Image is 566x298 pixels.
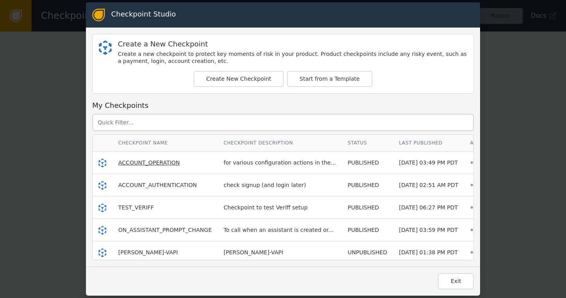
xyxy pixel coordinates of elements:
[348,204,387,212] div: PUBLISHED
[399,226,458,234] div: [DATE] 03:59 PM PDT
[223,182,306,188] span: check signup (and login later)
[112,135,218,152] th: Checkpoint Name
[287,71,372,87] button: Start from a Template
[118,159,180,166] span: ACCOUNT_OPERATION
[348,248,387,257] div: UNPUBLISHED
[111,9,176,21] div: Checkpoint Studio
[223,249,283,255] span: [PERSON_NAME]-VAPI
[399,248,458,257] div: [DATE] 01:38 PM PDT
[118,227,212,233] span: ON_ASSISTANT_PROMPT_CHANGE
[118,204,154,211] span: TEST_VERIFF
[118,41,467,48] div: Create a New Checkpoint
[399,204,458,212] div: [DATE] 06:27 PM PDT
[223,204,307,211] span: Checkpoint to test Veriff setup
[399,181,458,189] div: [DATE] 02:51 AM PDT
[348,226,387,234] div: PUBLISHED
[118,51,467,65] div: Create a new checkpoint to protect key moments of risk in your product. Product checkpoints inclu...
[464,135,499,152] th: Actions
[348,181,387,189] div: PUBLISHED
[223,226,333,234] div: To call when an assistant is created or...
[342,135,393,152] th: Status
[118,182,197,188] span: ACCOUNT_AUTHENTICATION
[348,159,387,167] div: PUBLISHED
[194,71,284,87] button: Create New Checkpoint
[393,135,464,152] th: Last Published
[118,249,178,255] span: [PERSON_NAME]-VAPI
[438,273,474,289] button: Exit
[92,100,474,111] div: My Checkpoints
[92,114,474,131] input: Quick Filter...
[223,159,336,167] div: for various configuration actions in the...
[218,135,342,152] th: Checkpoint Description
[399,159,458,167] div: [DATE] 03:49 PM PDT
